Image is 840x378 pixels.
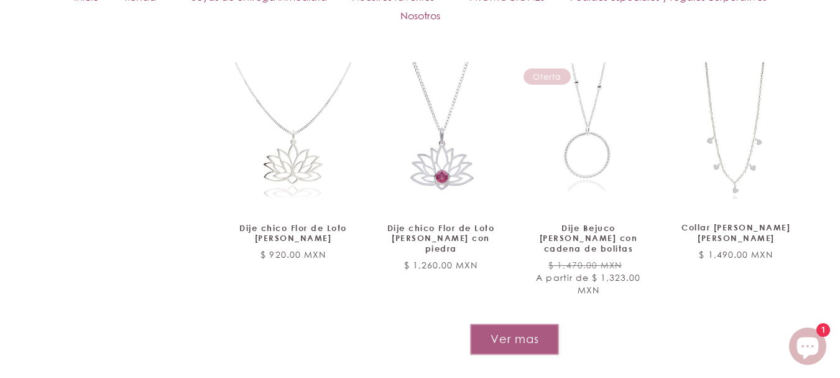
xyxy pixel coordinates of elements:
button: Ver mas [470,324,559,354]
span: Nosotros [400,9,440,22]
a: Nosotros [388,6,453,25]
a: Collar [PERSON_NAME] [PERSON_NAME] [678,222,794,243]
a: Dije chico Flor de Loto [PERSON_NAME] [235,223,351,244]
inbox-online-store-chat: Chat de la tienda online Shopify [785,328,830,368]
a: Dije Bejuco [PERSON_NAME] con cadena de bolitas [530,223,647,255]
a: Dije chico Flor de Loto [PERSON_NAME] con piedra [382,223,499,255]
